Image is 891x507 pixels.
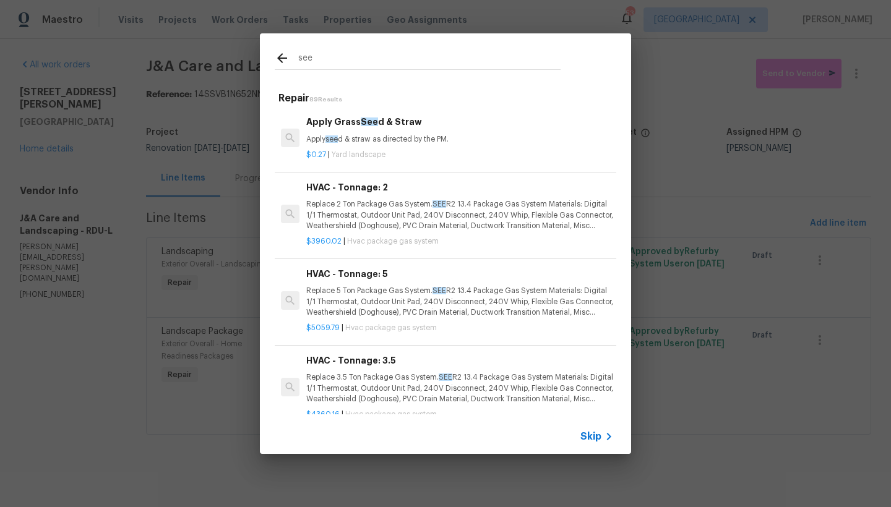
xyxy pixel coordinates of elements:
[306,372,613,404] p: Replace 3.5 Ton Package Gas System. R2 13.4 Package Gas System Materials: Digital 1/1 Thermostat,...
[309,96,342,103] span: 89 Results
[580,430,601,443] span: Skip
[306,323,613,333] p: |
[306,236,613,247] p: |
[298,51,561,69] input: Search issues or repairs
[306,409,613,420] p: |
[433,200,446,208] span: SEE
[306,199,613,231] p: Replace 2 Ton Package Gas System. R2 13.4 Package Gas System Materials: Digital 1/1 Thermostat, O...
[433,287,446,294] span: SEE
[361,117,378,126] span: See
[439,373,452,381] span: SEE
[306,411,340,418] span: $4360.16
[306,151,326,158] span: $0.27
[347,237,439,245] span: Hvac package gas system
[306,181,613,194] h6: HVAC - Tonnage: 2
[306,134,613,145] p: Apply d & straw as directed by the PM.
[345,324,437,331] span: Hvac package gas system
[306,354,613,367] h6: HVAC - Tonnage: 3.5
[306,324,340,331] span: $5059.79
[306,267,613,281] h6: HVAC - Tonnage: 5
[278,92,616,105] h5: Repair
[325,135,338,143] span: see
[306,115,613,129] h6: Apply Grass d & Straw
[306,286,613,317] p: Replace 5 Ton Package Gas System. R2 13.4 Package Gas System Materials: Digital 1/1 Thermostat, O...
[306,150,613,160] p: |
[332,151,385,158] span: Yard landscape
[345,411,437,418] span: Hvac package gas system
[306,237,342,245] span: $3960.02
